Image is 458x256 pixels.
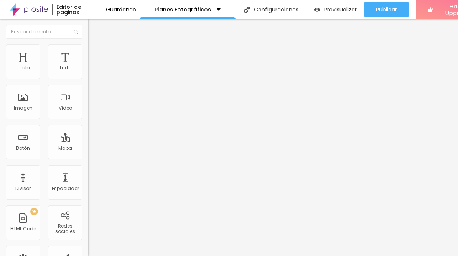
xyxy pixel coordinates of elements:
[58,146,72,151] div: Mapa
[15,186,31,191] div: Divisor
[59,65,71,71] div: Texto
[376,7,397,13] span: Publicar
[59,105,72,111] div: Video
[16,146,30,151] div: Botón
[314,7,320,13] img: view-1.svg
[244,7,250,13] img: Icone
[14,105,33,111] div: Imagen
[17,65,30,71] div: Titulo
[50,223,80,235] div: Redes sociales
[52,186,79,191] div: Espaciador
[306,2,364,17] button: Previsualizar
[6,25,82,39] input: Buscar elemento
[324,7,357,13] span: Previsualizar
[74,30,78,34] img: Icone
[10,226,36,231] div: HTML Code
[106,7,140,12] div: Guardando...
[155,7,211,12] p: Planes Fotográficos
[364,2,409,17] button: Publicar
[52,4,106,15] div: Editor de paginas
